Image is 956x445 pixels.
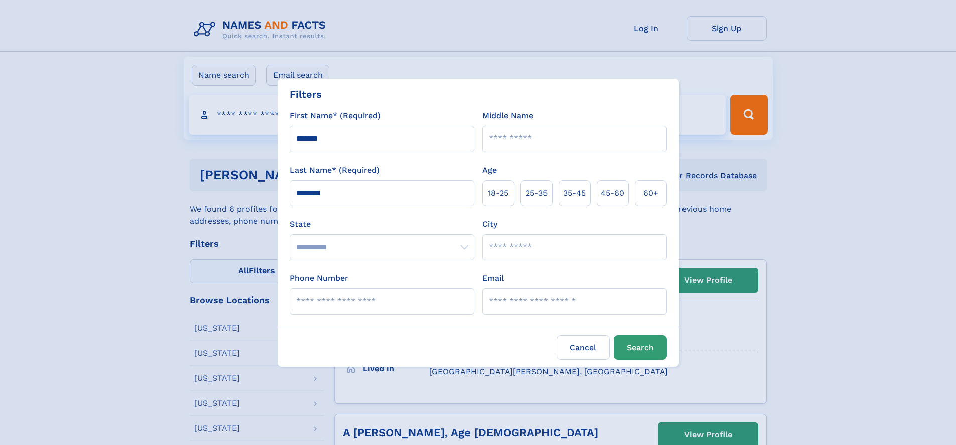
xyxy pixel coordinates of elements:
[290,218,474,230] label: State
[290,110,381,122] label: First Name* (Required)
[290,272,348,284] label: Phone Number
[482,164,497,176] label: Age
[482,110,533,122] label: Middle Name
[488,187,508,199] span: 18‑25
[290,164,380,176] label: Last Name* (Required)
[557,335,610,360] label: Cancel
[482,218,497,230] label: City
[290,87,322,102] div: Filters
[563,187,586,199] span: 35‑45
[525,187,548,199] span: 25‑35
[614,335,667,360] button: Search
[643,187,658,199] span: 60+
[482,272,504,284] label: Email
[601,187,624,199] span: 45‑60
